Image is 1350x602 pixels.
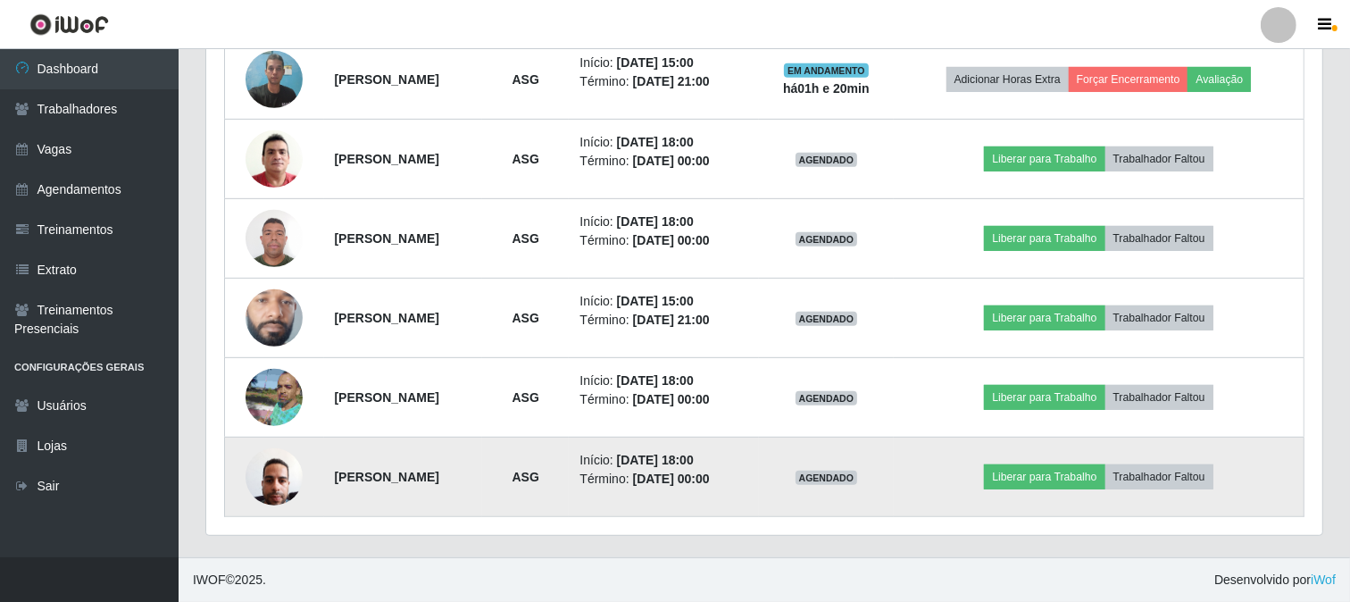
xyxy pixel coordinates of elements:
[1105,146,1213,171] button: Trabalhador Faltou
[783,81,870,96] strong: há 01 h e 20 min
[579,213,747,231] li: Início:
[617,294,694,308] time: [DATE] 15:00
[1105,385,1213,410] button: Trabalhador Faltou
[984,226,1104,251] button: Liberar para Trabalho
[1105,305,1213,330] button: Trabalhador Faltou
[579,54,747,72] li: Início:
[1311,573,1336,587] a: iWof
[579,470,747,489] li: Término:
[246,439,303,514] img: 1743172193212.jpeg
[246,41,303,117] img: 1754604170144.jpeg
[633,74,710,88] time: [DATE] 21:00
[617,55,694,70] time: [DATE] 15:00
[617,135,694,149] time: [DATE] 18:00
[512,311,539,325] strong: ASG
[335,470,439,484] strong: [PERSON_NAME]
[784,63,869,78] span: EM ANDAMENTO
[579,292,747,311] li: Início:
[335,311,439,325] strong: [PERSON_NAME]
[633,392,710,406] time: [DATE] 00:00
[796,312,858,326] span: AGENDADO
[335,152,439,166] strong: [PERSON_NAME]
[633,472,710,486] time: [DATE] 00:00
[796,153,858,167] span: AGENDADO
[335,390,439,405] strong: [PERSON_NAME]
[579,451,747,470] li: Início:
[984,464,1104,489] button: Liberar para Trabalho
[984,146,1104,171] button: Liberar para Trabalho
[1187,67,1251,92] button: Avaliação
[633,154,710,168] time: [DATE] 00:00
[1069,67,1188,92] button: Forçar Encerramento
[617,373,694,388] time: [DATE] 18:00
[633,233,710,247] time: [DATE] 00:00
[246,200,303,277] img: 1730980546330.jpeg
[579,390,747,409] li: Término:
[1105,226,1213,251] button: Trabalhador Faltou
[335,231,439,246] strong: [PERSON_NAME]
[29,13,109,36] img: CoreUI Logo
[579,152,747,171] li: Término:
[796,391,858,406] span: AGENDADO
[1214,571,1336,589] span: Desenvolvido por
[984,385,1104,410] button: Liberar para Trabalho
[617,453,694,467] time: [DATE] 18:00
[512,231,539,246] strong: ASG
[512,470,539,484] strong: ASG
[246,255,303,381] img: 1745421855441.jpeg
[579,311,747,330] li: Término:
[946,67,1069,92] button: Adicionar Horas Extra
[512,390,539,405] strong: ASG
[579,231,747,250] li: Término:
[246,121,303,196] img: 1717722421644.jpeg
[796,232,858,247] span: AGENDADO
[512,152,539,166] strong: ASG
[633,313,710,327] time: [DATE] 21:00
[512,72,539,87] strong: ASG
[617,214,694,229] time: [DATE] 18:00
[984,305,1104,330] button: Liberar para Trabalho
[579,72,747,91] li: Término:
[579,133,747,152] li: Início:
[579,372,747,390] li: Início:
[246,359,303,436] img: 1650917429067.jpeg
[335,72,439,87] strong: [PERSON_NAME]
[193,571,266,589] span: © 2025 .
[193,573,226,587] span: IWOF
[796,471,858,485] span: AGENDADO
[1105,464,1213,489] button: Trabalhador Faltou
